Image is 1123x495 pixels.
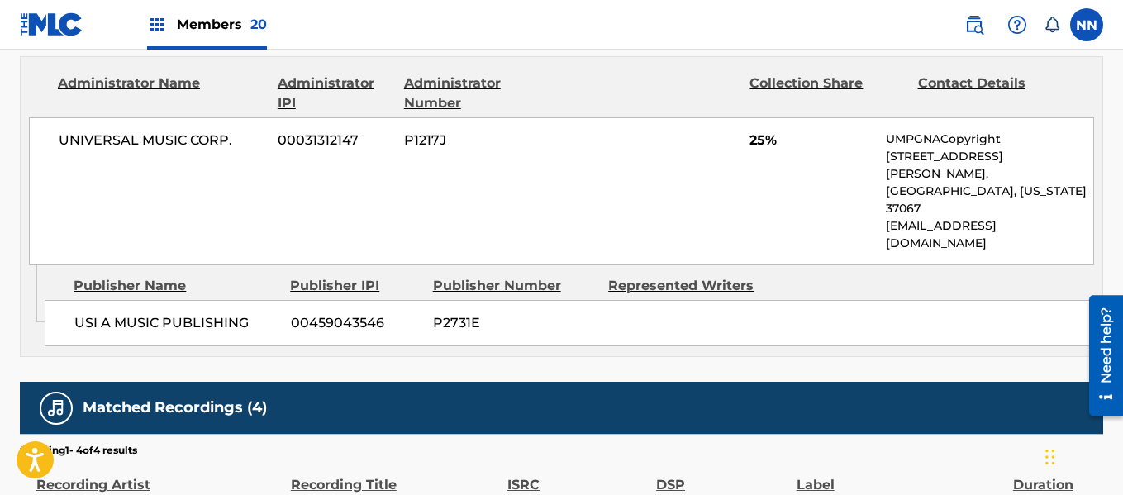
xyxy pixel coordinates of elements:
[433,276,597,296] div: Publisher Number
[59,131,265,150] span: UNIVERSAL MUSIC CORP.
[1013,458,1095,495] div: Duration
[608,276,772,296] div: Represented Writers
[918,74,1073,113] div: Contact Details
[886,131,1093,148] p: UMPGNACopyright
[433,313,596,333] span: P2731E
[958,8,991,41] a: Public Search
[74,276,278,296] div: Publisher Name
[36,458,283,495] div: Recording Artist
[1007,15,1027,35] img: help
[74,313,278,333] span: USI A MUSIC PUBLISHING
[177,15,267,34] span: Members
[278,74,392,113] div: Administrator IPI
[507,458,648,495] div: ISRC
[656,458,788,495] div: DSP
[404,131,559,150] span: P1217J
[83,398,267,417] h5: Matched Recordings (4)
[1045,432,1055,482] div: Drag
[1044,17,1060,33] div: Notifications
[291,458,499,495] div: Recording Title
[20,443,137,458] p: Showing 1 - 4 of 4 results
[749,131,873,150] span: 25%
[886,183,1093,217] p: [GEOGRAPHIC_DATA], [US_STATE] 37067
[250,17,267,32] span: 20
[1001,8,1034,41] div: Help
[886,148,1093,183] p: [STREET_ADDRESS][PERSON_NAME],
[1077,289,1123,422] iframe: Resource Center
[797,458,1005,495] div: Label
[964,15,984,35] img: search
[1070,8,1103,41] div: User Menu
[749,74,905,113] div: Collection Share
[404,74,559,113] div: Administrator Number
[1040,416,1123,495] iframe: Chat Widget
[290,276,420,296] div: Publisher IPI
[291,313,421,333] span: 00459043546
[58,74,265,113] div: Administrator Name
[278,131,392,150] span: 00031312147
[147,15,167,35] img: Top Rightsholders
[886,217,1093,252] p: [EMAIL_ADDRESS][DOMAIN_NAME]
[46,398,66,418] img: Matched Recordings
[20,12,83,36] img: MLC Logo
